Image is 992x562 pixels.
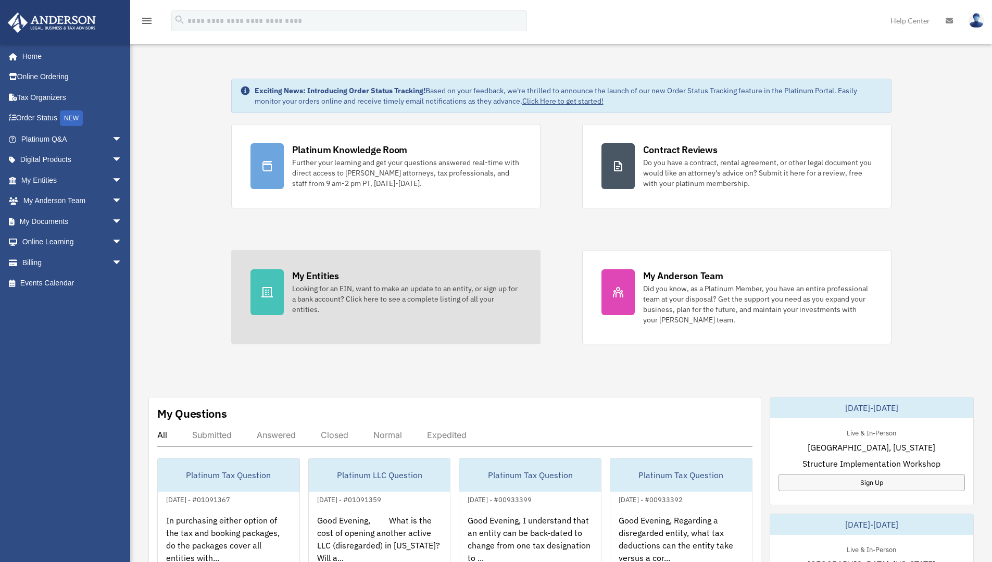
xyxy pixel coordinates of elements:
[141,15,153,27] i: menu
[7,273,138,294] a: Events Calendar
[321,430,348,440] div: Closed
[643,283,872,325] div: Did you know, as a Platinum Member, you have an entire professional team at your disposal? Get th...
[778,474,965,491] a: Sign Up
[309,493,390,504] div: [DATE] - #01091359
[60,110,83,126] div: NEW
[7,252,138,273] a: Billingarrow_drop_down
[112,129,133,150] span: arrow_drop_down
[158,493,238,504] div: [DATE] - #01091367
[112,211,133,232] span: arrow_drop_down
[459,458,601,492] div: Platinum Tax Question
[969,13,984,28] img: User Pic
[459,493,540,504] div: [DATE] - #00933399
[7,191,138,211] a: My Anderson Teamarrow_drop_down
[838,427,905,438] div: Live & In-Person
[7,87,138,108] a: Tax Organizers
[643,157,872,189] div: Do you have a contract, rental agreement, or other legal document you would like an attorney's ad...
[643,269,723,282] div: My Anderson Team
[7,67,138,88] a: Online Ordering
[5,13,99,33] img: Anderson Advisors Platinum Portal
[770,397,973,418] div: [DATE]-[DATE]
[255,86,425,95] strong: Exciting News: Introducing Order Status Tracking!
[141,18,153,27] a: menu
[522,96,604,106] a: Click Here to get started!
[157,430,167,440] div: All
[112,232,133,253] span: arrow_drop_down
[582,250,891,344] a: My Anderson Team Did you know, as a Platinum Member, you have an entire professional team at your...
[231,124,541,208] a: Platinum Knowledge Room Further your learning and get your questions answered real-time with dire...
[7,149,138,170] a: Digital Productsarrow_drop_down
[7,129,138,149] a: Platinum Q&Aarrow_drop_down
[112,191,133,212] span: arrow_drop_down
[292,157,521,189] div: Further your learning and get your questions answered real-time with direct access to [PERSON_NAM...
[838,543,905,554] div: Live & In-Person
[292,283,521,315] div: Looking for an EIN, want to make an update to an entity, or sign up for a bank account? Click her...
[112,170,133,191] span: arrow_drop_down
[255,85,883,106] div: Based on your feedback, we're thrilled to announce the launch of our new Order Status Tracking fe...
[174,14,185,26] i: search
[192,430,232,440] div: Submitted
[7,46,133,67] a: Home
[582,124,891,208] a: Contract Reviews Do you have a contract, rental agreement, or other legal document you would like...
[7,108,138,129] a: Order StatusNEW
[610,493,691,504] div: [DATE] - #00933392
[643,143,718,156] div: Contract Reviews
[157,406,227,421] div: My Questions
[7,232,138,253] a: Online Learningarrow_drop_down
[257,430,296,440] div: Answered
[231,250,541,344] a: My Entities Looking for an EIN, want to make an update to an entity, or sign up for a bank accoun...
[373,430,402,440] div: Normal
[770,514,973,535] div: [DATE]-[DATE]
[292,269,339,282] div: My Entities
[292,143,408,156] div: Platinum Knowledge Room
[112,149,133,171] span: arrow_drop_down
[610,458,752,492] div: Platinum Tax Question
[7,211,138,232] a: My Documentsarrow_drop_down
[158,458,299,492] div: Platinum Tax Question
[808,441,935,454] span: [GEOGRAPHIC_DATA], [US_STATE]
[7,170,138,191] a: My Entitiesarrow_drop_down
[427,430,467,440] div: Expedited
[112,252,133,273] span: arrow_drop_down
[309,458,450,492] div: Platinum LLC Question
[802,457,940,470] span: Structure Implementation Workshop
